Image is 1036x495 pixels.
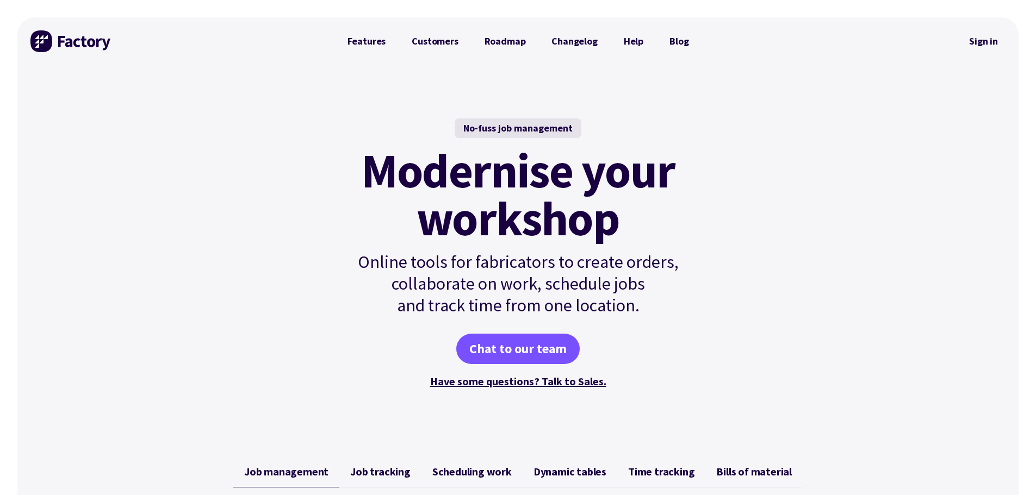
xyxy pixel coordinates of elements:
a: Changelog [538,30,610,52]
a: Customers [399,30,471,52]
span: Time tracking [628,465,694,478]
nav: Primary Navigation [334,30,702,52]
mark: Modernise your workshop [361,147,675,242]
div: No-fuss job management [455,118,581,138]
a: Roadmap [472,30,539,52]
span: Job tracking [350,465,411,478]
a: Sign in [961,29,1006,54]
a: Chat to our team [456,334,580,364]
span: Job management [244,465,328,478]
nav: Secondary Navigation [961,29,1006,54]
a: Features [334,30,399,52]
span: Bills of material [716,465,792,478]
a: Blog [656,30,702,52]
a: Have some questions? Talk to Sales. [430,374,606,388]
span: Dynamic tables [533,465,606,478]
img: Factory [30,30,112,52]
p: Online tools for fabricators to create orders, collaborate on work, schedule jobs and track time ... [334,251,702,316]
span: Scheduling work [432,465,512,478]
a: Help [611,30,656,52]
